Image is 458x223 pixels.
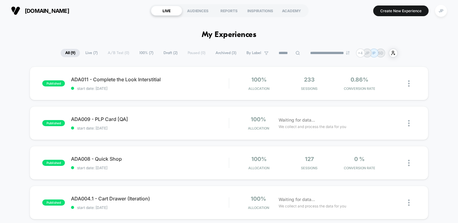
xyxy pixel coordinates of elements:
span: published [42,199,65,206]
span: 0 % [354,156,365,162]
span: published [42,120,65,126]
span: published [42,160,65,166]
button: JP [433,5,449,17]
span: start date: [DATE] [71,205,229,210]
p: SD [378,51,383,55]
div: AUDIENCES [182,6,213,16]
span: 100% [251,76,267,83]
img: end [346,51,350,55]
button: [DOMAIN_NAME] [9,6,71,16]
span: 127 [305,156,314,162]
button: Create New Experience [373,5,429,16]
span: 100% [251,116,266,122]
h1: My Experiences [202,31,257,39]
span: CONVERSION RATE [336,86,383,91]
span: Allocation [248,126,269,130]
img: close [408,80,410,87]
p: JP [365,51,370,55]
span: [DOMAIN_NAME] [25,8,69,14]
div: + 4 [356,49,365,57]
span: Sessions [286,166,333,170]
div: JP [435,5,447,17]
span: Allocation [248,86,269,91]
span: 100% ( 7 ) [135,49,158,57]
img: close [408,160,410,166]
img: Visually logo [11,6,20,15]
div: INSPIRATIONS [245,6,276,16]
span: We collect and process the data for you [279,124,346,130]
div: REPORTS [213,6,245,16]
img: close [408,199,410,206]
div: ACADEMY [276,6,307,16]
span: By Label [246,51,261,55]
span: All ( 9 ) [61,49,80,57]
span: ADA004.1 - Cart Drawer (Iteration) [71,196,229,202]
span: 233 [304,76,315,83]
span: Draft ( 2 ) [159,49,182,57]
span: start date: [DATE] [71,86,229,91]
span: ADA009 - PLP Card [QA] [71,116,229,122]
p: IP [372,51,376,55]
span: CONVERSION RATE [336,166,383,170]
img: close [408,120,410,126]
span: 0.86% [351,76,368,83]
span: Waiting for data... [279,196,315,203]
span: ADA008 - Quick Shop [71,156,229,162]
span: ADA011 - Complete the Look Interstitial [71,76,229,82]
span: start date: [DATE] [71,166,229,170]
span: Allocation [248,206,269,210]
span: We collect and process the data for you [279,203,346,209]
span: Sessions [286,86,333,91]
span: Archived ( 3 ) [211,49,241,57]
span: 100% [251,196,266,202]
div: LIVE [151,6,182,16]
span: 100% [251,156,267,162]
span: Waiting for data... [279,117,315,123]
span: Live ( 7 ) [81,49,102,57]
span: start date: [DATE] [71,126,229,130]
span: published [42,80,65,86]
span: Allocation [248,166,269,170]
